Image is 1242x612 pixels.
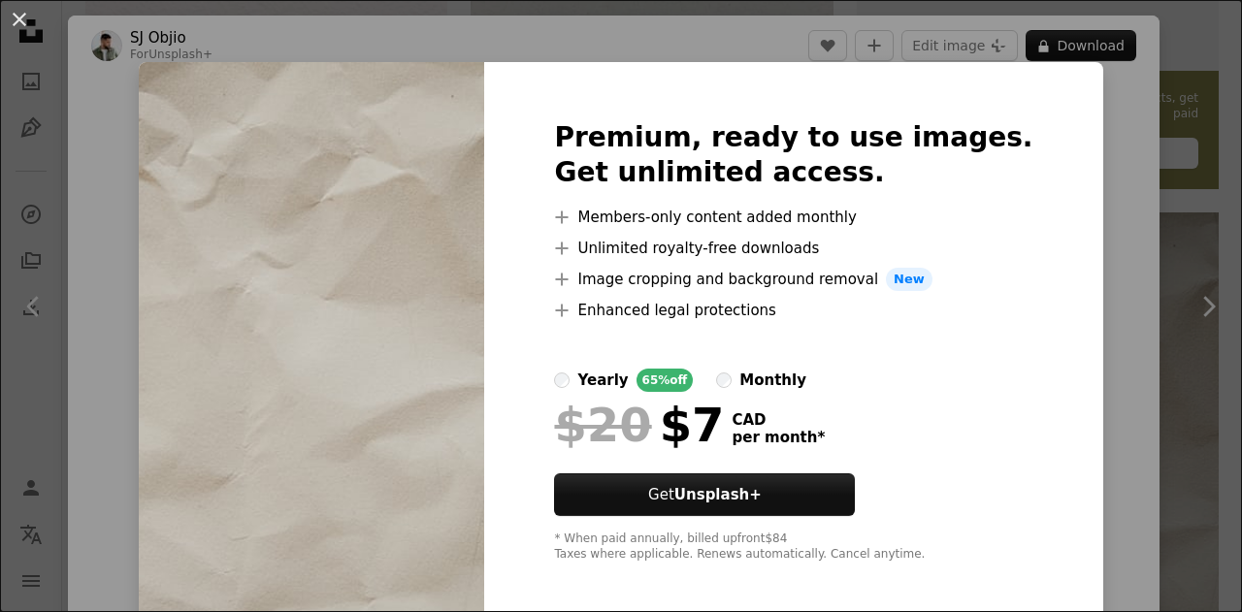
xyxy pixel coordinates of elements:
span: $20 [554,400,651,450]
div: monthly [739,369,806,392]
li: Members-only content added monthly [554,206,1032,229]
strong: Unsplash+ [674,486,762,503]
input: yearly65%off [554,372,570,388]
li: Image cropping and background removal [554,268,1032,291]
span: New [886,268,932,291]
span: per month * [732,429,825,446]
input: monthly [716,372,732,388]
div: 65% off [637,369,694,392]
li: Unlimited royalty-free downloads [554,237,1032,260]
div: $7 [554,400,724,450]
span: CAD [732,411,825,429]
li: Enhanced legal protections [554,299,1032,322]
div: yearly [577,369,628,392]
div: * When paid annually, billed upfront $84 Taxes where applicable. Renews automatically. Cancel any... [554,531,1032,563]
button: GetUnsplash+ [554,473,855,516]
h2: Premium, ready to use images. Get unlimited access. [554,120,1032,190]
